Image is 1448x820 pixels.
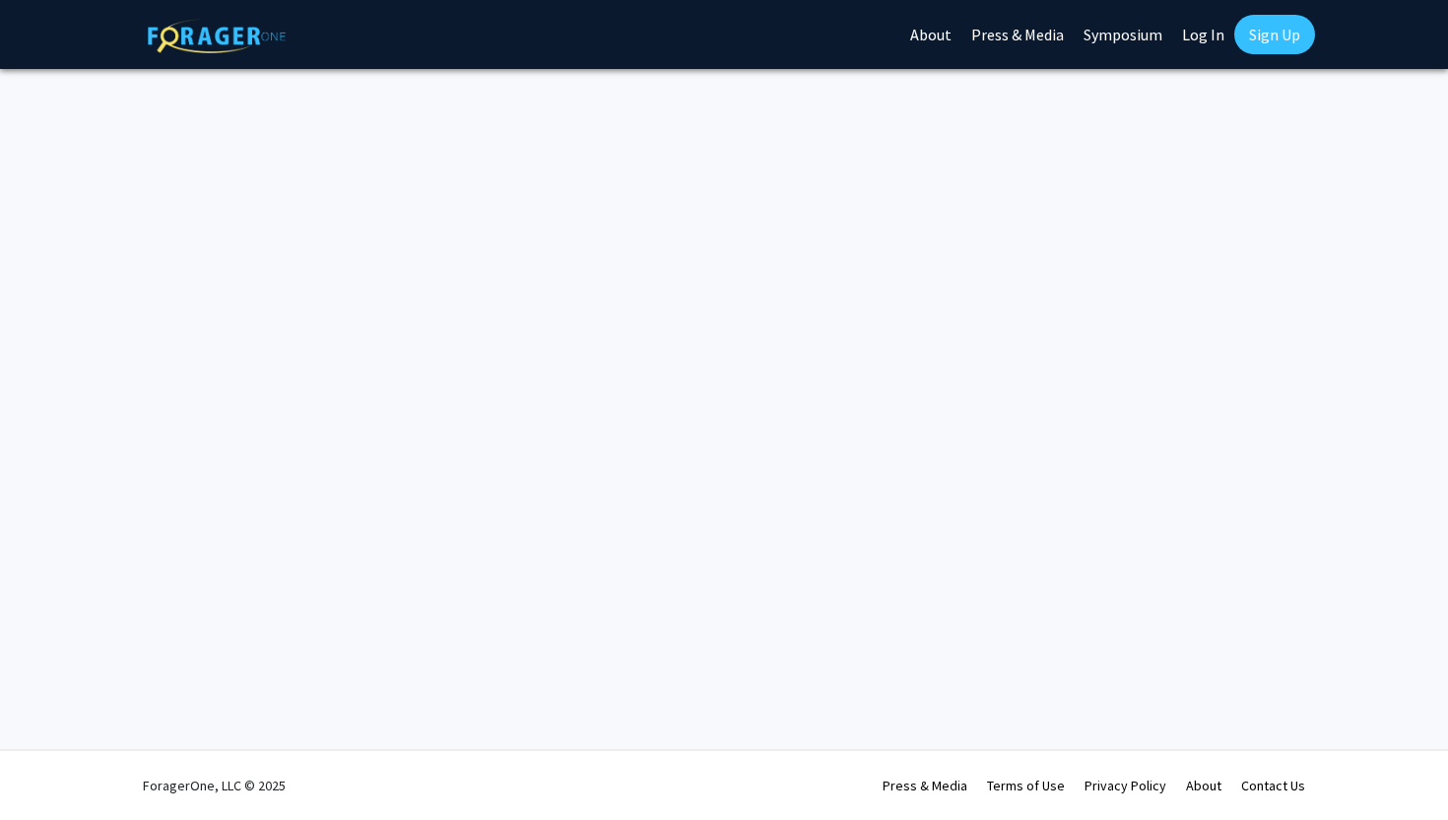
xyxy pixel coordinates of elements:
a: Contact Us [1241,777,1305,794]
a: About [1186,777,1221,794]
a: Sign Up [1234,15,1315,54]
div: ForagerOne, LLC © 2025 [143,751,286,820]
a: Privacy Policy [1085,777,1166,794]
a: Press & Media [883,777,967,794]
img: ForagerOne Logo [148,19,286,53]
a: Terms of Use [987,777,1065,794]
